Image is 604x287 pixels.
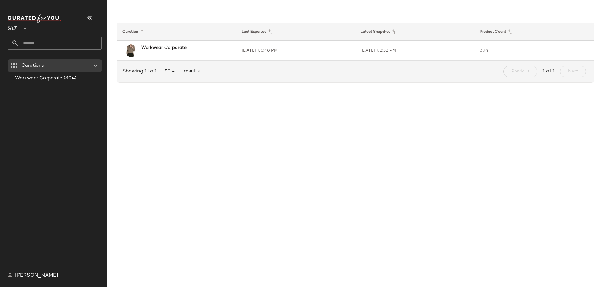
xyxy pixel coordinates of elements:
img: 1411284963_RLLATH.jpg [125,44,137,57]
th: Last Exported [237,23,356,41]
img: cfy_white_logo.C9jOOHJF.svg [8,14,61,23]
span: 50 [165,69,176,74]
span: results [181,68,200,75]
th: Latest Snapshot [355,23,475,41]
th: Curation [117,23,237,41]
span: 1 of 1 [542,68,555,75]
th: Product Count [475,23,594,41]
td: [DATE] 02:32 PM [355,41,475,61]
span: [PERSON_NAME] [15,272,58,279]
span: Curations [21,62,44,69]
span: Showing 1 to 1 [122,68,159,75]
td: [DATE] 05:48 PM [237,41,356,61]
span: Gilt [8,21,18,33]
button: 50 [159,66,181,77]
img: svg%3e [8,273,13,278]
span: Workwear Corporate [15,75,63,82]
b: Workwear Corporate [141,44,187,51]
td: 304 [475,41,594,61]
span: (304) [63,75,77,82]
